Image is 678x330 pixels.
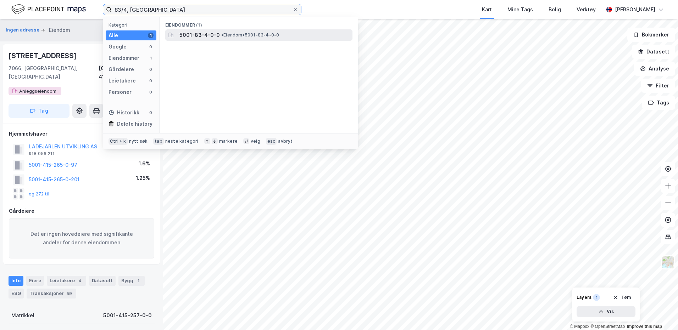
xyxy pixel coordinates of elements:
[135,277,142,284] div: 1
[148,44,154,50] div: 0
[577,306,635,317] button: Vis
[109,31,118,40] div: Alle
[148,89,154,95] div: 0
[482,5,492,14] div: Kart
[148,55,154,61] div: 1
[99,64,155,81] div: [GEOGRAPHIC_DATA], 415/257
[136,174,150,182] div: 1.25%
[160,17,358,29] div: Eiendommer (1)
[507,5,533,14] div: Mine Tags
[590,324,625,329] a: OpenStreetMap
[643,296,678,330] div: Kontrollprogram for chat
[221,32,279,38] span: Eiendom • 5001-83-4-0-0
[11,3,86,16] img: logo.f888ab2527a4732fd821a326f86c7f29.svg
[109,108,139,117] div: Historikk
[9,207,154,215] div: Gårdeiere
[627,28,675,42] button: Bokmerker
[221,32,223,38] span: •
[103,311,152,320] div: 5001-415-257-0-0
[109,88,132,96] div: Personer
[9,276,23,286] div: Info
[627,324,662,329] a: Improve this map
[109,54,139,62] div: Eiendommer
[109,76,136,85] div: Leietakere
[26,276,44,286] div: Eiere
[118,276,145,286] div: Bygg
[6,27,41,34] button: Ingen adresse
[65,290,73,297] div: 59
[634,62,675,76] button: Analyse
[9,104,70,118] button: Tag
[109,22,156,28] div: Kategori
[148,78,154,84] div: 0
[642,96,675,110] button: Tags
[148,110,154,115] div: 0
[615,5,655,14] div: [PERSON_NAME]
[179,31,220,39] span: 5001-83-4-0-0
[47,276,86,286] div: Leietakere
[632,45,675,59] button: Datasett
[577,295,591,300] div: Layers
[165,138,199,144] div: neste kategori
[109,42,127,51] div: Google
[109,138,128,145] div: Ctrl + k
[109,65,134,74] div: Gårdeiere
[251,138,260,144] div: velg
[608,292,635,303] button: Tøm
[593,294,600,301] div: 1
[139,159,150,168] div: 1.6%
[577,5,596,14] div: Verktøy
[148,67,154,72] div: 0
[549,5,561,14] div: Bolig
[27,289,76,298] div: Transaksjoner
[266,138,277,145] div: esc
[112,4,293,15] input: Søk på adresse, matrikkel, gårdeiere, leietakere eller personer
[117,120,152,128] div: Delete history
[570,324,589,329] a: Mapbox
[9,50,78,61] div: [STREET_ADDRESS]
[641,79,675,93] button: Filter
[9,218,154,258] div: Det er ingen hovedeiere med signifikante andeler for denne eiendommen
[29,151,55,157] div: 918 056 211
[219,138,238,144] div: markere
[278,138,293,144] div: avbryt
[11,311,34,320] div: Matrikkel
[153,138,164,145] div: tab
[9,130,154,138] div: Hjemmelshaver
[49,26,70,34] div: Eiendom
[129,138,148,144] div: nytt søk
[661,256,675,269] img: Z
[9,289,24,298] div: ESG
[9,64,99,81] div: 7066, [GEOGRAPHIC_DATA], [GEOGRAPHIC_DATA]
[76,277,83,284] div: 4
[643,296,678,330] iframe: Chat Widget
[89,276,116,286] div: Datasett
[148,33,154,38] div: 1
